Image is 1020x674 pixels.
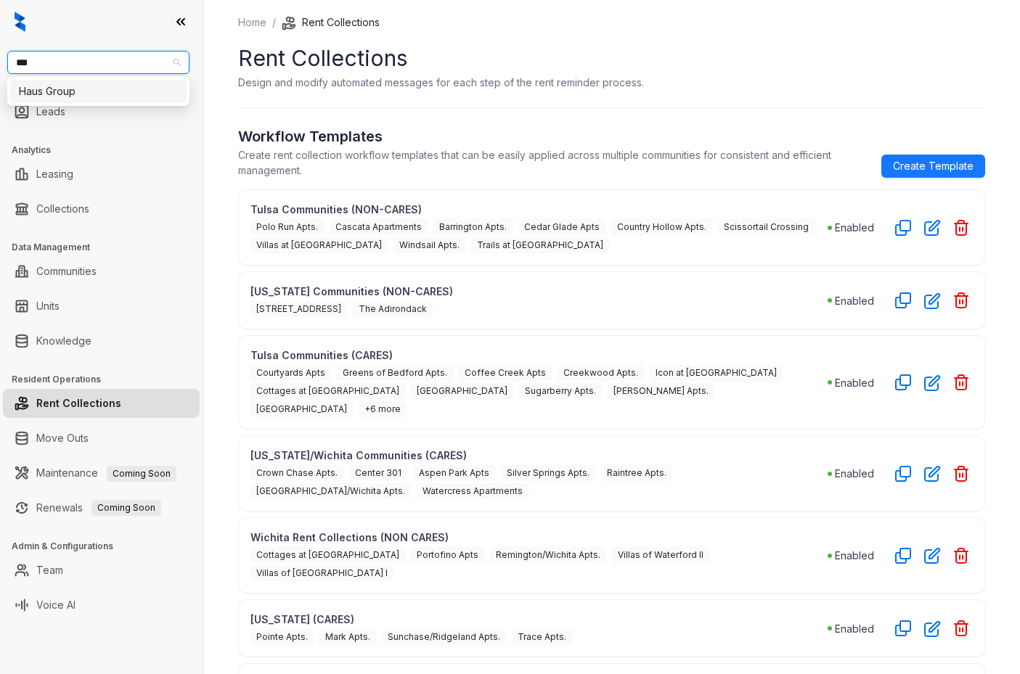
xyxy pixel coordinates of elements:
span: Crown Chase Apts. [250,465,343,481]
p: Design and modify automated messages for each step of the rent reminder process. [238,75,644,90]
a: Voice AI [36,591,76,620]
span: Aspen Park Apts [413,465,495,481]
span: Pointe Apts. [250,629,314,645]
li: Rent Collections [282,15,380,30]
p: Create rent collection workflow templates that can be easily applied across multiple communities ... [238,147,870,178]
p: Enabled [835,548,874,563]
span: Remington/Wichita Apts. [490,547,606,563]
span: Coffee Creek Apts [459,365,552,381]
h1: Rent Collections [238,42,985,75]
a: RenewalsComing Soon [36,493,161,522]
li: Team [3,556,200,585]
li: Leads [3,97,200,126]
span: Mark Apts. [319,629,376,645]
span: Coming Soon [107,466,176,482]
a: Leasing [36,160,73,189]
li: Voice AI [3,591,200,620]
p: Enabled [835,220,874,235]
span: Greens of Bedford Apts. [337,365,453,381]
span: Villas at [GEOGRAPHIC_DATA] [250,237,388,253]
span: +6 more [359,401,407,417]
p: [US_STATE] Communities (NON-CARES) [250,284,828,299]
p: Enabled [835,293,874,308]
p: Tulsa Communities (NON-CARES) [250,202,828,217]
span: Scissortail Crossing [718,219,815,235]
li: Units [3,292,200,321]
li: Rent Collections [3,389,200,418]
h3: Analytics [12,144,203,157]
span: Cottages at [GEOGRAPHIC_DATA] [250,547,405,563]
li: / [272,15,276,30]
h2: Workflow Templates [238,126,870,147]
li: Communities [3,257,200,286]
span: [GEOGRAPHIC_DATA] [250,401,353,417]
h3: Admin & Configurations [12,540,203,553]
span: Polo Run Apts. [250,219,324,235]
span: Country Hollow Apts. [611,219,712,235]
span: Create Template [893,158,974,174]
li: Leasing [3,160,200,189]
span: Trails at [GEOGRAPHIC_DATA] [471,237,609,253]
span: [STREET_ADDRESS] [250,301,347,317]
a: Communities [36,257,97,286]
span: Villas of [GEOGRAPHIC_DATA] I [250,565,393,581]
p: Enabled [835,375,874,390]
a: Home [235,15,269,30]
span: Watercress Apartments [417,483,529,499]
li: Knowledge [3,326,200,356]
li: Collections [3,194,200,223]
span: Coming Soon [91,500,161,516]
p: [US_STATE]/Wichita Communities (CARES) [250,448,828,463]
span: Center 301 [349,465,407,481]
span: Silver Springs Apts. [501,465,595,481]
a: Leads [36,97,65,126]
li: Move Outs [3,424,200,453]
span: Portofino Apts [411,547,484,563]
span: Creekwood Apts. [558,365,644,381]
span: Windsail Apts. [393,237,465,253]
span: Sunchase/Ridgeland Apts. [382,629,506,645]
span: Icon at [GEOGRAPHIC_DATA] [650,365,783,381]
p: Enabled [835,466,874,481]
span: Courtyards Apts [250,365,331,381]
span: Cascata Apartments [330,219,428,235]
span: Barrington Apts. [433,219,513,235]
span: [GEOGRAPHIC_DATA] [411,383,513,399]
span: The Adirondack [353,301,433,317]
span: Raintree Apts. [601,465,672,481]
span: Sugarberry Apts. [519,383,602,399]
h3: Resident Operations [12,373,203,386]
li: Maintenance [3,459,200,488]
a: Create Template [881,155,985,178]
a: Team [36,556,63,585]
p: Tulsa Communities (CARES) [250,348,828,363]
a: Collections [36,194,89,223]
p: Enabled [835,621,874,636]
div: Haus Group [10,80,187,103]
p: [US_STATE] (CARES) [250,612,828,627]
span: Cottages at [GEOGRAPHIC_DATA] [250,383,405,399]
img: logo [15,12,25,32]
a: Move Outs [36,424,89,453]
div: Haus Group [19,83,178,99]
p: Wichita Rent Collections (NON CARES) [250,530,828,545]
span: Villas of Waterford II [612,547,709,563]
span: [PERSON_NAME] Apts. [608,383,714,399]
span: [GEOGRAPHIC_DATA]/Wichita Apts. [250,483,411,499]
span: Trace Apts. [512,629,572,645]
a: Knowledge [36,326,91,356]
li: Renewals [3,493,200,522]
a: Rent Collections [36,389,121,418]
span: Cedar Glade Apts [518,219,605,235]
h3: Data Management [12,241,203,254]
a: Units [36,292,60,321]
